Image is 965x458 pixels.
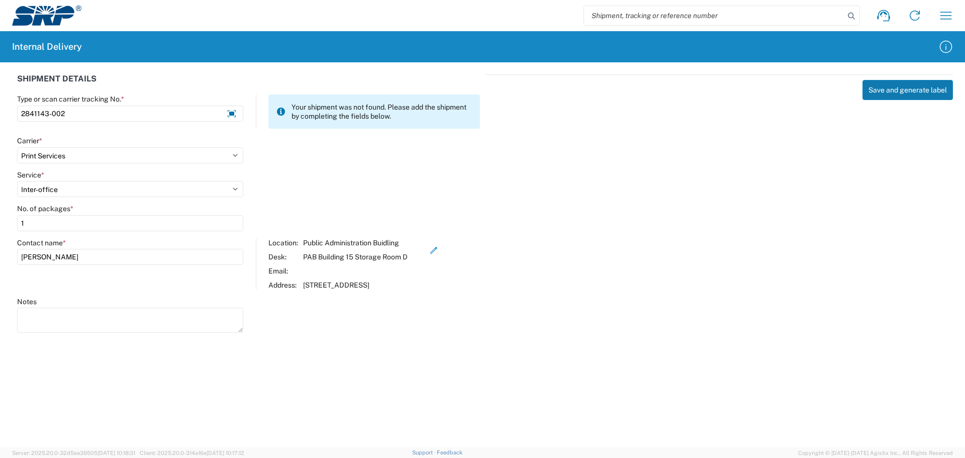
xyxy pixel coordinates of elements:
[412,449,437,455] a: Support
[98,450,135,456] span: [DATE] 10:18:31
[303,238,422,247] div: Public Administration Buidling
[17,136,42,145] label: Carrier
[12,6,81,26] img: srp
[268,238,298,247] div: Location:
[303,252,422,261] div: PAB Building 15 Storage Room D
[17,204,73,213] label: No. of packages
[17,297,37,306] label: Notes
[12,41,82,53] h2: Internal Delivery
[207,450,244,456] span: [DATE] 10:17:12
[268,281,298,290] div: Address:
[17,95,124,104] label: Type or scan carrier tracking No.
[17,74,480,95] div: SHIPMENT DETAILS
[437,449,462,455] a: Feedback
[303,281,422,290] div: [STREET_ADDRESS]
[268,266,298,276] div: Email:
[292,103,472,121] span: Your shipment was not found. Please add the shipment by completing the fields below.
[17,238,66,247] label: Contact name
[12,450,135,456] span: Server: 2025.20.0-32d5ea39505
[268,252,298,261] div: Desk:
[17,170,44,179] label: Service
[584,6,844,25] input: Shipment, tracking or reference number
[798,448,953,457] span: Copyright © [DATE]-[DATE] Agistix Inc., All Rights Reserved
[140,450,244,456] span: Client: 2025.20.0-314a16e
[862,80,953,100] button: Save and generate label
